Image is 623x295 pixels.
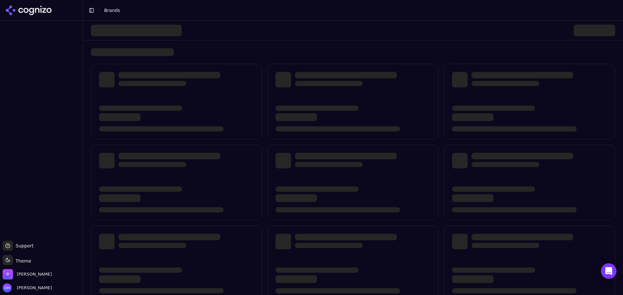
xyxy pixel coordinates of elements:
[3,269,13,279] img: Perrill
[104,8,120,13] span: Brands
[13,258,31,264] span: Theme
[14,285,52,291] span: [PERSON_NAME]
[104,7,605,14] nav: breadcrumb
[3,283,52,292] button: Open user button
[3,283,12,292] img: Grace Hallen
[13,243,33,249] span: Support
[3,269,52,279] button: Open organization switcher
[601,263,617,279] div: Open Intercom Messenger
[17,271,52,277] span: Perrill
